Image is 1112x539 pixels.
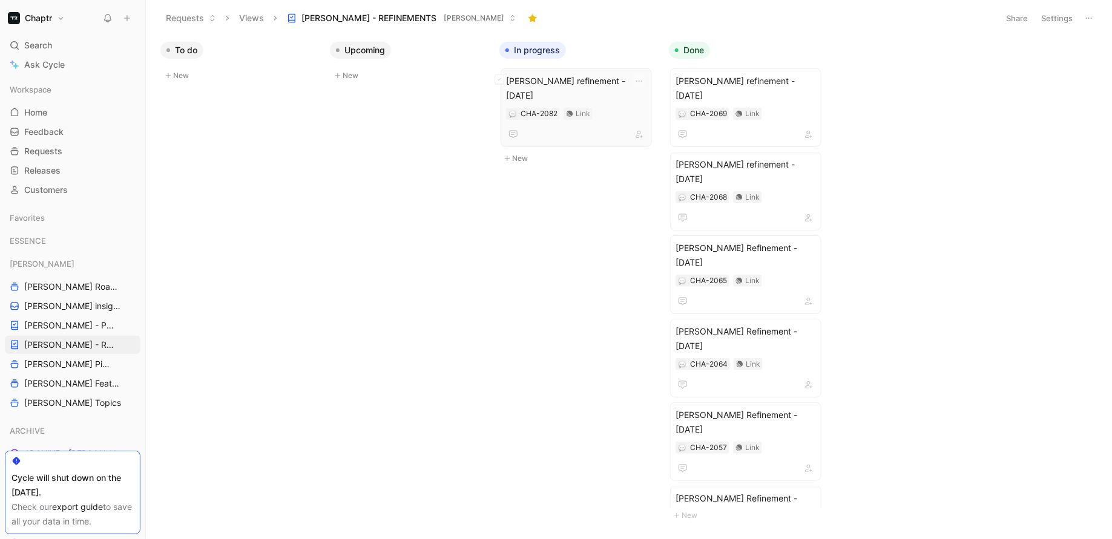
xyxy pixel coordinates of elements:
[683,44,704,56] span: Done
[8,12,20,24] img: Chaptr
[501,68,652,147] a: [PERSON_NAME] refinement - [DATE]Link
[160,42,203,59] button: To do
[690,108,727,120] div: CHA-2069
[301,12,436,24] span: [PERSON_NAME] - REFINEMENTS
[281,9,522,27] button: [PERSON_NAME] - REFINEMENTS[PERSON_NAME]
[678,276,686,285] button: 💬
[678,193,686,201] button: 💬
[24,358,113,370] span: [PERSON_NAME] Pipeline
[1036,10,1078,27] button: Settings
[509,111,516,118] img: 💬
[5,162,140,180] a: Releases
[499,151,659,166] button: New
[330,42,391,59] button: Upcoming
[664,36,834,529] div: DoneNew
[5,422,140,440] div: ARCHIVE
[514,44,560,56] span: In progress
[576,108,590,120] div: Link
[5,422,140,482] div: ARCHIVEARCHIVE - [PERSON_NAME] PipelineARCHIVE - Noa Pipeline
[676,157,816,186] span: [PERSON_NAME] refinement - [DATE]
[670,152,821,230] a: [PERSON_NAME] refinement - [DATE]Link
[521,108,558,120] div: CHA-2082
[679,278,686,285] img: 💬
[10,83,51,96] span: Workspace
[5,181,140,199] a: Customers
[669,508,829,523] button: New
[690,275,727,287] div: CHA-2065
[24,57,65,72] span: Ask Cycle
[499,42,566,59] button: In progress
[670,319,821,397] a: [PERSON_NAME] Refinement - [DATE]Link
[24,38,52,53] span: Search
[5,142,140,160] a: Requests
[5,36,140,54] div: Search
[5,10,68,27] button: ChaptrChaptr
[5,355,140,373] a: [PERSON_NAME] Pipeline
[5,209,140,227] div: Favorites
[676,74,816,103] span: [PERSON_NAME] refinement - [DATE]
[10,212,45,224] span: Favorites
[5,103,140,122] a: Home
[5,123,140,141] a: Feedback
[12,500,134,529] div: Check our to save all your data in time.
[678,360,686,368] button: 💬
[234,9,269,27] button: Views
[175,44,197,56] span: To do
[5,394,140,412] a: [PERSON_NAME] Topics
[24,319,116,332] span: [PERSON_NAME] - PLANNINGS
[678,109,686,118] button: 💬
[160,9,222,27] button: Requests
[676,324,816,353] span: [PERSON_NAME] Refinement - [DATE]
[678,443,686,452] button: 💬
[679,111,686,118] img: 💬
[670,68,821,147] a: [PERSON_NAME] refinement - [DATE]Link
[12,471,134,500] div: Cycle will shut down on the [DATE].
[5,255,140,273] div: [PERSON_NAME]
[745,108,760,120] div: Link
[508,109,517,118] button: 💬
[5,232,140,250] div: ESSENCE
[24,448,127,460] span: ARCHIVE - [PERSON_NAME] Pipeline
[5,297,140,315] a: [PERSON_NAME] insights
[330,68,490,83] button: New
[24,339,117,351] span: [PERSON_NAME] - REFINEMENTS
[24,106,47,119] span: Home
[444,12,504,24] span: [PERSON_NAME]
[5,445,140,463] a: ARCHIVE - [PERSON_NAME] Pipeline
[745,191,760,203] div: Link
[676,241,816,270] span: [PERSON_NAME] Refinement - [DATE]
[5,56,140,74] a: Ask Cycle
[506,74,646,103] span: [PERSON_NAME] refinement - [DATE]
[670,235,821,314] a: [PERSON_NAME] Refinement - [DATE]Link
[495,36,664,172] div: In progressNew
[745,275,760,287] div: Link
[690,442,727,454] div: CHA-2057
[325,36,495,89] div: UpcomingNew
[344,44,385,56] span: Upcoming
[5,278,140,296] a: [PERSON_NAME] Roadmap - open items
[745,442,760,454] div: Link
[670,402,821,481] a: [PERSON_NAME] Refinement - [DATE]Link
[24,397,121,409] span: [PERSON_NAME] Topics
[10,235,46,247] span: ESSENCE
[25,13,52,24] h1: Chaptr
[5,336,140,354] a: [PERSON_NAME] - REFINEMENTS
[24,377,124,390] span: [PERSON_NAME] Features
[10,258,74,270] span: [PERSON_NAME]
[676,491,816,520] span: [PERSON_NAME] Refinement - [DATE]
[690,358,728,370] div: CHA-2064
[1001,10,1033,27] button: Share
[24,300,123,312] span: [PERSON_NAME] insights
[52,501,103,512] a: export guide
[5,80,140,99] div: Workspace
[679,194,686,201] img: 💬
[5,316,140,335] a: [PERSON_NAME] - PLANNINGS
[24,126,64,138] span: Feedback
[669,42,710,59] button: Done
